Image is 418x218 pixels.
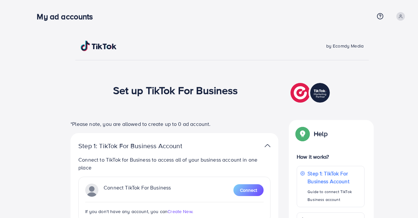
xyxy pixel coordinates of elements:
button: Connect [233,184,264,196]
img: TikTok partner [85,184,98,197]
span: If you don't have any account, you can [85,208,168,215]
p: Connect to TikTok for Business to access all of your business account in one place [78,156,270,171]
p: Guide to connect TikTok Business account [308,188,361,204]
img: TikTok partner [290,81,331,104]
span: by Ecomdy Media [326,43,364,49]
h1: Set up TikTok For Business [113,84,238,96]
img: TikTok partner [265,141,270,150]
span: Create New. [168,208,193,215]
p: How it works? [297,153,365,161]
p: Help [314,130,328,138]
img: Popup guide [297,128,309,140]
p: *Please note, you are allowed to create up to 0 ad account. [70,120,278,128]
img: TikTok [81,41,117,51]
p: Connect TikTok For Business [104,184,171,197]
h3: My ad accounts [37,12,98,21]
p: Step 1: TikTok For Business Account [78,142,203,150]
p: Step 1: TikTok For Business Account [308,169,361,185]
span: Connect [240,187,257,193]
